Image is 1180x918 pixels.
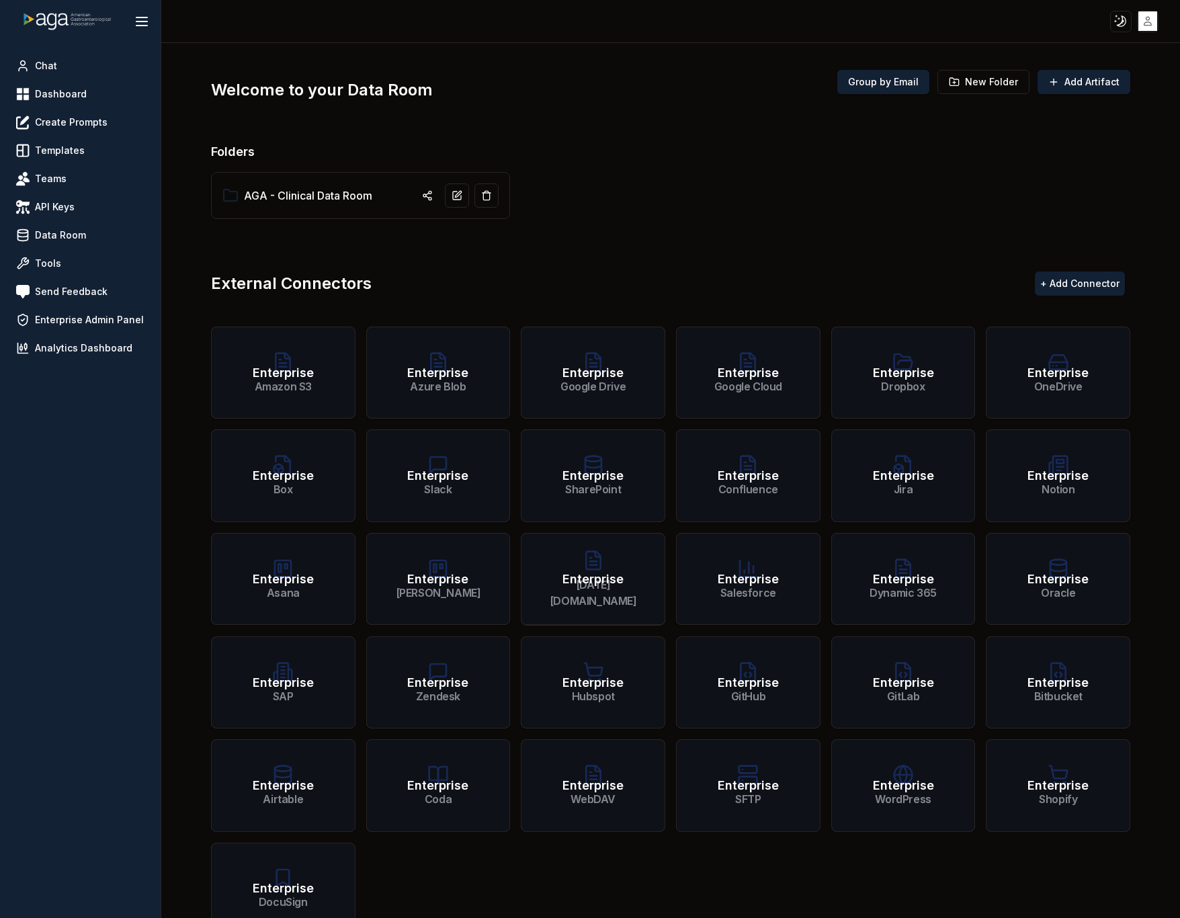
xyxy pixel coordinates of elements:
[35,341,132,355] span: Analytics Dashboard
[253,466,314,485] span: Enterprise
[35,257,61,270] span: Tools
[718,364,779,382] span: Enterprise
[211,79,433,101] h1: Welcome to your Data Room
[35,285,108,298] span: Send Feedback
[11,280,150,304] a: Send Feedback
[35,200,75,214] span: API Keys
[35,313,144,327] span: Enterprise Admin Panel
[35,59,57,73] span: Chat
[1038,70,1130,94] button: Add Artifact
[11,195,150,219] a: API Keys
[562,776,624,795] span: Enterprise
[35,144,85,157] span: Templates
[253,776,314,795] span: Enterprise
[407,776,468,795] span: Enterprise
[253,879,314,898] span: Enterprise
[35,172,67,185] span: Teams
[407,466,468,485] span: Enterprise
[718,466,779,485] span: Enterprise
[873,466,934,485] span: Enterprise
[562,570,624,589] span: Enterprise
[873,776,934,795] span: Enterprise
[718,776,779,795] span: Enterprise
[407,673,468,692] span: Enterprise
[16,285,30,298] img: feedback
[1035,272,1125,296] button: + Add Connector
[937,70,1029,94] button: New Folder
[407,570,468,589] span: Enterprise
[1027,570,1089,589] span: Enterprise
[837,70,929,94] button: Group by Email
[562,466,624,485] span: Enterprise
[11,82,150,106] a: Dashboard
[1027,364,1089,382] span: Enterprise
[253,364,314,382] span: Enterprise
[11,54,150,78] a: Chat
[35,87,87,101] span: Dashboard
[35,116,108,129] span: Create Prompts
[253,570,314,589] span: Enterprise
[35,228,86,242] span: Data Room
[11,251,150,276] a: Tools
[11,138,150,163] a: Templates
[11,167,150,191] a: Teams
[253,673,314,692] span: Enterprise
[11,110,150,134] a: Create Prompts
[211,142,1130,161] h2: Folders
[562,364,624,382] span: Enterprise
[873,673,934,692] span: Enterprise
[211,273,372,294] h1: External Connectors
[1138,11,1158,31] img: placeholder-user.jpg
[718,673,779,692] span: Enterprise
[1027,673,1089,692] span: Enterprise
[1027,776,1089,795] span: Enterprise
[1027,466,1089,485] span: Enterprise
[718,570,779,589] span: Enterprise
[11,223,150,247] a: Data Room
[873,570,934,589] span: Enterprise
[562,673,624,692] span: Enterprise
[873,364,934,382] span: Enterprise
[11,336,150,360] a: Analytics Dashboard
[244,187,372,204] a: AGA - Clinical Data Room
[407,364,468,382] span: Enterprise
[11,308,150,332] a: Enterprise Admin Panel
